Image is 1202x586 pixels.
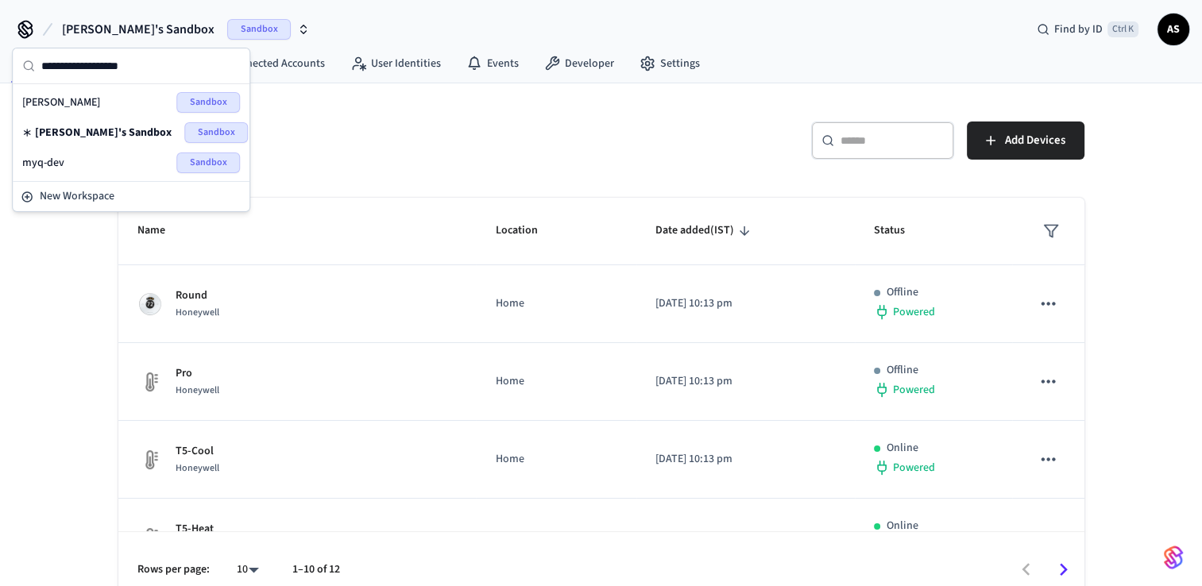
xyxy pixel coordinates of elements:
span: Sandbox [176,152,240,173]
span: Honeywell [176,384,219,397]
p: Home [495,295,617,312]
p: [DATE] 10:13 pm [655,373,836,390]
img: SeamLogoGradient.69752ec5.svg [1164,545,1183,570]
span: Name [137,218,186,243]
div: Suggestions [13,84,249,181]
p: Rows per page: [137,561,210,578]
p: [DATE] 10:13 pm [655,451,836,468]
p: Home [495,373,617,390]
span: Powered [893,304,935,320]
img: thermostat_fallback [137,525,163,550]
p: Home [495,529,617,546]
p: T5-Cool [176,443,219,460]
p: [DATE] 10:13 pm [655,529,836,546]
span: Powered [893,460,935,476]
span: Powered [893,382,935,398]
a: Settings [627,49,713,78]
span: [PERSON_NAME] [22,94,100,110]
span: [PERSON_NAME]'s Sandbox [62,20,215,39]
p: Pro [176,365,219,382]
span: Location [495,218,558,243]
a: User Identities [338,49,454,78]
span: New Workspace [40,188,114,205]
span: [PERSON_NAME]'s Sandbox [35,125,172,141]
p: T5-Heat [176,521,219,538]
button: AS [1158,13,1189,45]
span: Add Devices [1005,130,1065,151]
a: Developer [531,49,627,78]
p: Round [176,287,219,304]
span: Sandbox [184,122,248,143]
h5: Devices [118,121,592,154]
div: Find by IDCtrl K [1024,15,1151,44]
p: Home [495,451,617,468]
span: Sandbox [227,19,291,40]
a: Connected Accounts [194,49,338,78]
img: thermostat_fallback [137,447,163,472]
span: myq-dev [22,155,64,171]
button: Add Devices [967,121,1084,160]
span: AS [1159,15,1188,44]
p: Online [887,440,918,457]
span: Date added(IST) [655,218,755,243]
p: Offline [887,362,918,379]
span: Status [874,218,926,243]
span: Honeywell [176,461,219,475]
div: 10 [229,558,267,581]
p: [DATE] 10:13 pm [655,295,836,312]
p: 1–10 of 12 [292,561,340,578]
span: Find by ID [1054,21,1103,37]
a: Events [454,49,531,78]
p: Online [887,518,918,534]
span: Sandbox [176,92,240,113]
p: Offline [887,284,918,301]
span: Ctrl K [1107,21,1138,37]
span: Honeywell [176,306,219,319]
img: thermostat_fallback [137,369,163,395]
img: honeywell_round [137,291,163,317]
button: New Workspace [14,183,248,210]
